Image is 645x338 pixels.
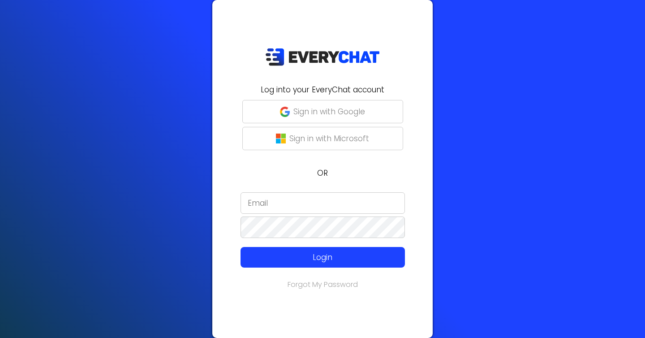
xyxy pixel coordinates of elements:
[218,84,427,95] h2: Log into your EveryChat account
[288,279,358,290] a: Forgot My Password
[241,192,405,214] input: Email
[242,100,403,123] button: Sign in with Google
[257,251,388,263] p: Login
[280,107,290,117] img: google-g.png
[265,48,380,66] img: EveryChat_logo_dark.png
[241,247,405,268] button: Login
[289,133,369,144] p: Sign in with Microsoft
[218,167,427,179] p: OR
[276,134,286,143] img: microsoft-logo.png
[293,106,365,117] p: Sign in with Google
[242,127,403,150] button: Sign in with Microsoft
